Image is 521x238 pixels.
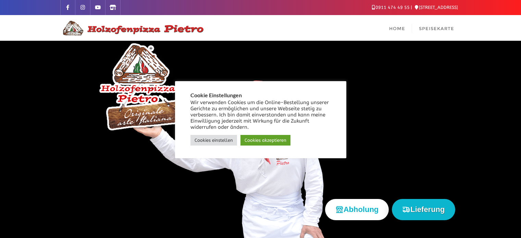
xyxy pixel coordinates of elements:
h5: Cookie Einstellungen [190,92,331,98]
span: Home [389,26,405,31]
a: 0911 474 49 55 [372,5,410,10]
button: Lieferung [392,199,455,220]
a: Cookies einstellen [190,135,237,146]
div: Wir verwenden Cookies um die Online-Bestellung unserer Gerichte zu ermöglichen und unsere Webseit... [190,100,331,130]
span: Speisekarte [419,26,454,31]
a: Cookies akzeptieren [240,135,290,146]
img: Logo [60,20,204,36]
a: Home [382,15,412,41]
a: [STREET_ADDRESS] [415,5,458,10]
a: Speisekarte [412,15,461,41]
button: Abholung [325,199,389,220]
